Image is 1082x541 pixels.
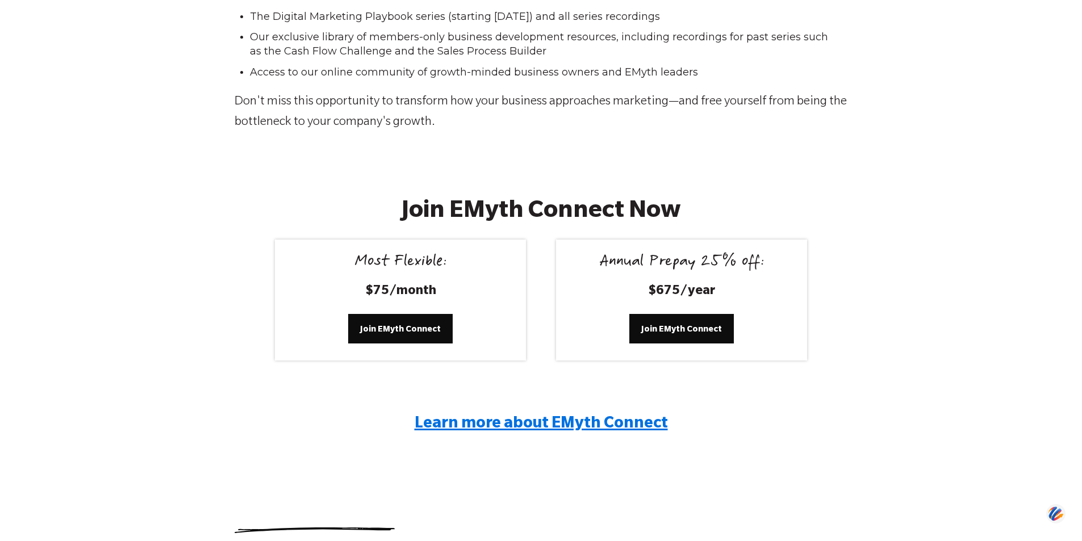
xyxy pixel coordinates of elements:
[1025,487,1082,541] iframe: Chat Widget
[415,416,668,433] span: Learn more about EMyth Connect
[360,322,441,335] span: Join EMyth Connect
[339,199,743,227] h2: Join EMyth Connect Now
[570,283,793,301] h3: $675/year
[641,322,722,335] span: Join EMyth Connect
[289,253,512,272] div: Most Flexible:
[235,527,395,533] img: underline.svg
[250,31,828,57] span: Our exclusive library of members-only business development resources, including recordings for pa...
[348,314,453,343] a: Join EMyth Connect
[289,283,512,301] h3: $75/month
[570,253,793,272] div: Annual Prepay 25% off:
[415,411,668,432] a: Learn more about EMyth Connect
[250,10,660,23] span: The Digital Marketing Playbook series (starting [DATE]) and all series recordings
[250,66,698,78] span: Access to our online community of growth-minded business owners and EMyth leaders
[1046,503,1066,524] img: svg+xml;base64,PHN2ZyB3aWR0aD0iNDQiIGhlaWdodD0iNDQiIHZpZXdCb3g9IjAgMCA0NCA0NCIgZmlsbD0ibm9uZSIgeG...
[629,314,734,343] a: Join EMyth Connect
[235,92,848,133] p: Don't miss this opportunity to transform how your business approaches marketing—and free yourself...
